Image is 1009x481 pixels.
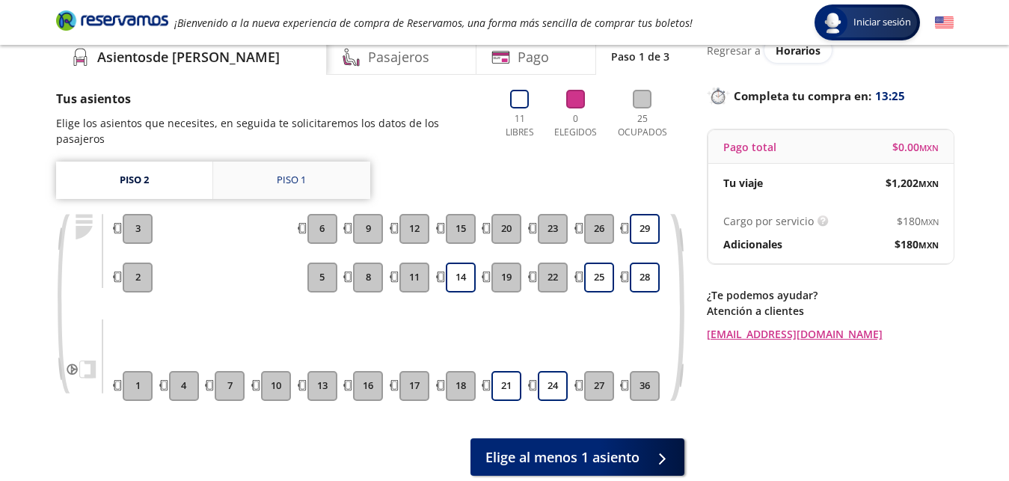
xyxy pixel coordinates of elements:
[56,9,168,31] i: Brand Logo
[886,175,939,191] span: $ 1,202
[919,142,939,153] small: MXN
[446,263,476,292] button: 14
[630,263,660,292] button: 28
[56,115,485,147] p: Elige los asientos que necesites, en seguida te solicitaremos los datos de los pasajeros
[353,214,383,244] button: 9
[723,175,763,191] p: Tu viaje
[446,214,476,244] button: 15
[611,49,669,64] p: Paso 1 de 3
[97,47,280,67] h4: Asientos de [PERSON_NAME]
[707,37,954,63] div: Regresar a ver horarios
[847,15,917,30] span: Iniciar sesión
[538,263,568,292] button: 22
[918,178,939,189] small: MXN
[875,88,905,105] span: 13:25
[518,47,549,67] h4: Pago
[213,162,370,199] a: Piso 1
[921,216,939,227] small: MXN
[892,139,939,155] span: $ 0.00
[918,239,939,251] small: MXN
[446,371,476,401] button: 18
[630,371,660,401] button: 36
[353,263,383,292] button: 8
[707,287,954,303] p: ¿Te podemos ayudar?
[500,112,540,139] p: 11 Libres
[56,9,168,36] a: Brand Logo
[707,326,954,342] a: [EMAIL_ADDRESS][DOMAIN_NAME]
[307,214,337,244] button: 6
[368,47,429,67] h4: Pasajeros
[551,112,601,139] p: 0 Elegidos
[723,139,776,155] p: Pago total
[56,162,212,199] a: Piso 2
[491,263,521,292] button: 19
[470,438,684,476] button: Elige al menos 1 asiento
[584,214,614,244] button: 26
[723,236,782,252] p: Adicionales
[707,85,954,106] p: Completa tu compra en :
[261,371,291,401] button: 10
[307,371,337,401] button: 13
[174,16,693,30] em: ¡Bienvenido a la nueva experiencia de compra de Reservamos, una forma más sencilla de comprar tus...
[584,263,614,292] button: 25
[123,214,153,244] button: 3
[169,371,199,401] button: 4
[123,263,153,292] button: 2
[277,173,306,188] div: Piso 1
[707,43,761,58] p: Regresar a
[584,371,614,401] button: 27
[399,263,429,292] button: 11
[897,213,939,229] span: $ 180
[630,214,660,244] button: 29
[538,214,568,244] button: 23
[538,371,568,401] button: 24
[776,43,821,58] span: Horarios
[399,214,429,244] button: 12
[485,447,640,468] span: Elige al menos 1 asiento
[723,213,814,229] p: Cargo por servicio
[491,371,521,401] button: 21
[353,371,383,401] button: 16
[56,90,485,108] p: Tus asientos
[707,303,954,319] p: Atención a clientes
[123,371,153,401] button: 1
[399,371,429,401] button: 17
[895,236,939,252] span: $ 180
[491,214,521,244] button: 20
[612,112,673,139] p: 25 Ocupados
[215,371,245,401] button: 7
[935,13,954,32] button: English
[307,263,337,292] button: 5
